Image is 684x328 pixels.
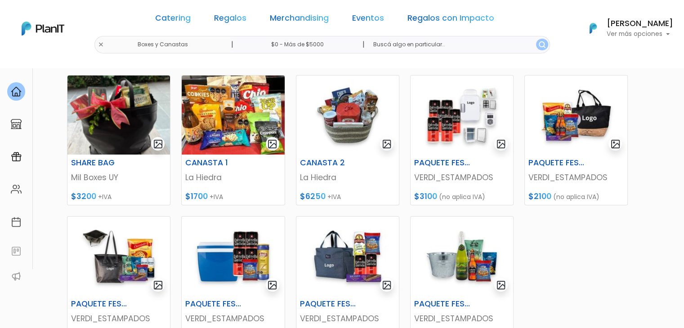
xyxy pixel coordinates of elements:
a: gallery-light CANASTA 2 La Hiedra $6250 +IVA [296,75,399,205]
span: $3200 [71,191,96,202]
p: | [231,39,233,50]
img: gallery-light [496,280,506,290]
p: VERDI_ESTAMPADOS [414,313,510,324]
p: La Hiedra [300,172,395,183]
img: campaigns-02234683943229c281be62815700db0a1741e53638e28bf9629b52c665b00959.svg [11,151,22,162]
img: gallery-light [496,139,506,149]
img: thumb_2000___2000-Photoroom__96_.jpg [182,217,284,296]
a: Merchandising [270,14,329,25]
p: VERDI_ESTAMPADOS [528,172,624,183]
input: Buscá algo en particular.. [366,36,550,53]
h6: CANASTA 1 [180,158,251,168]
img: PlanIt Logo [583,18,603,38]
img: PlanIt Logo [22,22,64,35]
img: thumb_2000___2000-Photoroom__93_.jpg [411,75,513,155]
span: J [90,54,108,72]
span: +IVA [98,192,112,201]
img: user_04fe99587a33b9844688ac17b531be2b.png [72,54,90,72]
img: thumb_2000___2000-Photoroom__97_.jpg [296,217,399,296]
img: gallery-light [382,139,392,149]
img: gallery-light [153,139,163,149]
span: $1700 [185,191,208,202]
img: search_button-432b6d5273f82d61273b3651a40e1bd1b912527efae98b1b7a1b2c0702e16a8d.svg [539,41,545,48]
span: +IVA [210,192,223,201]
h6: PAQUETE FESTIVO [409,158,480,168]
img: thumb_2000___2000-Photoroom__95_.jpg [67,217,170,296]
p: Ya probaste PlanitGO? Vas a poder automatizarlas acciones de todo el año. Escribinos para saber más! [31,83,150,112]
img: thumb_2000___2000-Photoroom__86_.jpg [296,75,399,155]
p: Mil Boxes UY [71,172,166,183]
h6: PAQUETE FESTIVO 2 [523,158,594,168]
p: | [362,39,364,50]
img: close-6986928ebcb1d6c9903e3b54e860dbc4d054630f23adef3a32610726dff6a82b.svg [98,42,104,48]
h6: PAQUETE FESTIVO 5 [295,299,366,309]
h6: PAQUETE FESTIVO 5 [409,299,480,309]
a: gallery-light PAQUETE FESTIVO VERDI_ESTAMPADOS $3100 (no aplica IVA) [410,75,514,205]
p: Ver más opciones [607,31,673,37]
h6: PAQUETE FESTIVO 3 [66,299,137,309]
p: VERDI_ESTAMPADOS [414,172,510,183]
p: VERDI_ESTAMPADOS [185,313,281,324]
span: $6250 [300,191,326,202]
span: $2100 [528,191,551,202]
div: PLAN IT Ya probaste PlanitGO? Vas a poder automatizarlas acciones de todo el año. Escribinos para... [23,63,158,120]
strong: PLAN IT [31,73,58,80]
a: gallery-light CANASTA 1 La Hiedra $1700 +IVA [181,75,285,205]
button: PlanIt Logo [PERSON_NAME] Ver más opciones [578,17,673,40]
p: VERDI_ESTAMPADOS [71,313,166,324]
img: marketplace-4ceaa7011d94191e9ded77b95e3339b90024bf715f7c57f8cf31f2d8c509eaba.svg [11,119,22,129]
img: thumb_WhatsApp_Image_2025-10-08_at_19.33.14.jpeg [182,75,284,155]
img: partners-52edf745621dab592f3b2c58e3bca9d71375a7ef29c3b500c9f145b62cc070d4.svg [11,271,22,282]
img: user_d58e13f531133c46cb30575f4d864daf.jpeg [81,45,99,63]
i: keyboard_arrow_down [139,68,153,82]
img: feedback-78b5a0c8f98aac82b08bfc38622c3050aee476f2c9584af64705fc4e61158814.svg [11,246,22,257]
h6: [PERSON_NAME] [607,20,673,28]
img: gallery-light [382,280,392,290]
a: Eventos [352,14,384,25]
i: send [153,135,171,146]
img: people-662611757002400ad9ed0e3c099ab2801c6687ba6c219adb57efc949bc21e19d.svg [11,184,22,195]
img: gallery-light [267,280,277,290]
img: gallery-light [153,280,163,290]
img: thumb_2000___2000-Photoroom__94_.jpg [525,75,627,155]
p: VERDI_ESTAMPADOS [300,313,395,324]
img: calendar-87d922413cdce8b2cf7b7f5f62616a5cf9e4887200fb71536465627b3292af00.svg [11,217,22,227]
h6: PAQUETE FESTIVO 4 [180,299,251,309]
img: thumb_2000___2000-Photoroom__98_.jpg [411,217,513,296]
span: +IVA [327,192,341,201]
a: Catering [155,14,191,25]
div: J [23,54,158,72]
a: Regalos [214,14,246,25]
a: Regalos con Impacto [407,14,494,25]
span: $3100 [414,191,437,202]
img: gallery-light [267,139,277,149]
span: (no aplica IVA) [439,192,485,201]
p: La Hiedra [185,172,281,183]
a: gallery-light PAQUETE FESTIVO 2 VERDI_ESTAMPADOS $2100 (no aplica IVA) [524,75,628,205]
img: gallery-light [610,139,621,149]
a: gallery-light SHARE BAG Mil Boxes UY $3200 +IVA [67,75,170,205]
img: home-e721727adea9d79c4d83392d1f703f7f8bce08238fde08b1acbfd93340b81755.svg [11,86,22,97]
h6: CANASTA 2 [295,158,366,168]
img: thumb_Captura_de_pantalla_2025-10-07_172051.png [67,75,170,155]
h6: SHARE BAG [66,158,137,168]
span: ¡Escríbenos! [47,137,137,146]
i: insert_emoticon [137,135,153,146]
span: (no aplica IVA) [553,192,599,201]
